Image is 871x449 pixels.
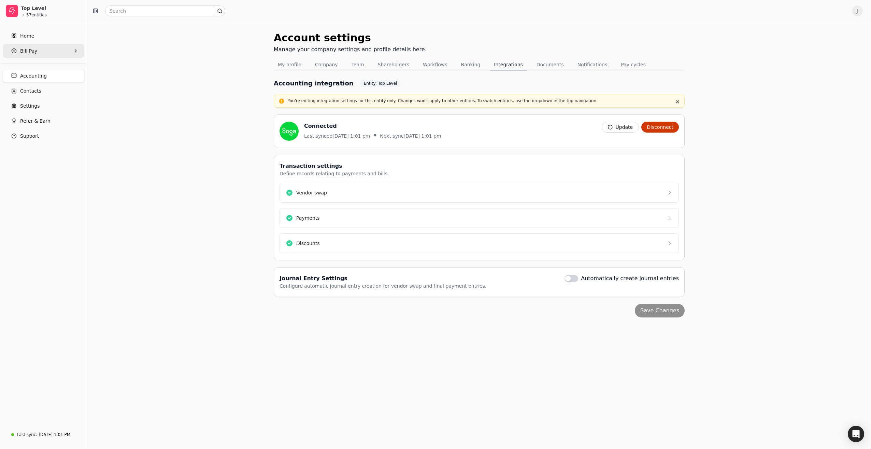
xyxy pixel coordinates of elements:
a: Last sync:[DATE] 1:01 PM [3,428,84,441]
button: Refer & Earn [3,114,84,128]
button: Bill Pay [3,44,84,58]
button: Automatically create journal entries [565,275,578,282]
input: Search [105,5,225,16]
button: Pay cycles [617,59,650,70]
button: Banking [457,59,485,70]
div: 57 entities [26,13,47,17]
span: Support [20,133,39,140]
span: Settings [20,103,40,110]
div: Last synced [DATE] 1:01 pm Next sync [DATE] 1:01 pm [304,130,441,140]
div: Discounts [296,240,320,247]
span: Home [20,32,34,40]
a: Contacts [3,84,84,98]
span: Accounting [20,72,47,80]
a: Accounting [3,69,84,83]
nav: Tabs [274,59,685,70]
span: Contacts [20,87,41,95]
label: Automatically create journal entries [581,274,679,283]
div: Journal Entry Settings [280,274,486,283]
a: Home [3,29,84,43]
button: Team [347,59,368,70]
button: Vendor swap [280,183,679,203]
button: Company [311,59,342,70]
div: Top Level [21,5,81,12]
div: Account settings [274,30,427,45]
div: Vendor swap [296,189,327,196]
button: Workflows [419,59,452,70]
button: Shareholders [374,59,413,70]
a: Settings [3,99,84,113]
div: Configure automatic journal entry creation for vendor swap and final payment entries. [280,283,486,290]
button: Payments [280,208,679,228]
div: Connected [304,122,441,130]
div: Define records relating to payments and bills. [280,170,389,177]
div: Transaction settings [280,162,389,170]
div: Last sync: [17,432,37,438]
div: Payments [296,215,320,222]
span: • [373,131,377,139]
button: Documents [532,59,568,70]
span: Entity: Top Level [364,80,397,86]
div: Open Intercom Messenger [848,426,864,442]
div: [DATE] 1:01 PM [39,432,70,438]
button: Update [602,122,639,133]
button: Notifications [573,59,612,70]
button: Integrations [490,59,527,70]
span: Refer & Earn [20,118,51,125]
button: Disconnect [641,122,679,133]
button: J [852,5,863,16]
button: Discounts [280,233,679,253]
button: Support [3,129,84,143]
div: Manage your company settings and profile details here. [274,45,427,54]
span: Bill Pay [20,47,37,55]
button: My profile [274,59,305,70]
h1: Accounting integration [274,79,354,88]
p: You're editing integration settings for this entity only. Changes won't apply to other entities. ... [288,98,671,104]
